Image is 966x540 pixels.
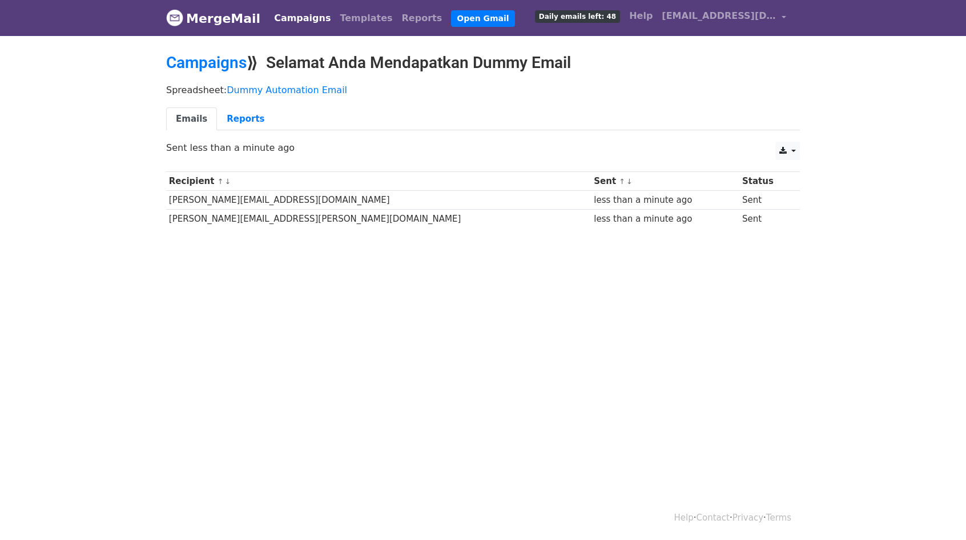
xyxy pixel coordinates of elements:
[166,191,591,210] td: [PERSON_NAME][EMAIL_ADDRESS][DOMAIN_NAME]
[166,210,591,229] td: [PERSON_NAME][EMAIL_ADDRESS][PERSON_NAME][DOMAIN_NAME]
[674,513,694,523] a: Help
[732,513,763,523] a: Privacy
[739,191,792,210] td: Sent
[166,172,591,191] th: Recipient
[166,142,800,154] p: Sent less than a minute ago
[451,10,514,27] a: Open Gmail
[739,172,792,191] th: Status
[166,84,800,96] p: Spreadsheet:
[217,107,274,131] a: Reports
[591,172,739,191] th: Sent
[626,177,633,186] a: ↓
[166,9,183,26] img: MergeMail logo
[269,7,335,30] a: Campaigns
[697,513,730,523] a: Contact
[662,9,776,23] span: [EMAIL_ADDRESS][DOMAIN_NAME]
[657,5,791,31] a: [EMAIL_ADDRESS][DOMAIN_NAME]
[166,53,800,73] h2: ⟫ Selamat Anda Mendapatkan Dummy Email
[166,107,217,131] a: Emails
[397,7,447,30] a: Reports
[227,85,347,95] a: Dummy Automation Email
[594,194,736,207] div: less than a minute ago
[335,7,397,30] a: Templates
[218,177,224,186] a: ↑
[166,53,247,72] a: Campaigns
[594,213,736,226] div: less than a minute ago
[535,10,620,23] span: Daily emails left: 48
[530,5,625,27] a: Daily emails left: 48
[739,210,792,229] td: Sent
[224,177,231,186] a: ↓
[625,5,657,27] a: Help
[166,6,260,30] a: MergeMail
[766,513,791,523] a: Terms
[619,177,625,186] a: ↑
